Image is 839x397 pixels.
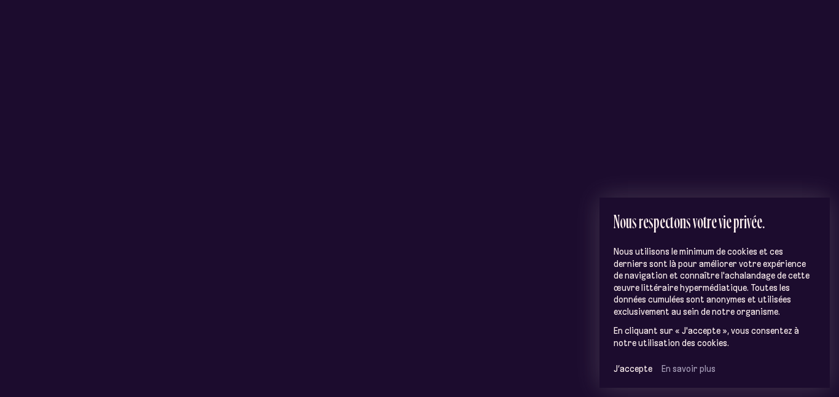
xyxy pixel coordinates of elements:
[614,325,816,349] p: En cliquant sur « J'accepte », vous consentez à notre utilisation des cookies.
[614,246,816,318] p: Nous utilisons le minimum de cookies et ces derniers sont là pour améliorer votre expérience de n...
[614,363,652,374] button: J’accepte
[661,363,716,374] a: En savoir plus
[614,211,816,231] h2: Nous respectons votre vie privée.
